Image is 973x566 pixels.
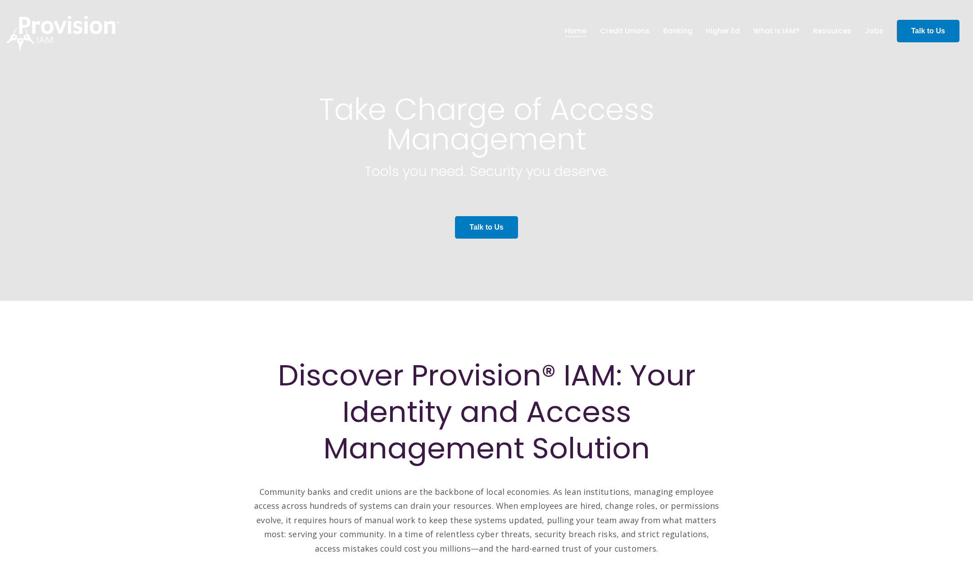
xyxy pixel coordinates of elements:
a: Credit Unions [600,23,650,39]
strong: Talk to Us [469,223,503,231]
span: Take Charge of Access Management [319,89,655,160]
nav: menu [558,17,890,45]
a: What is IAM? [753,23,800,39]
a: Home [565,23,587,39]
a: Talk to Us [455,216,518,239]
a: Talk to Us [897,20,959,42]
a: Resources [813,23,851,39]
span: Tools you need. Security you deserve. [364,162,609,181]
a: Banking [663,23,692,39]
a: Jobs [865,23,883,39]
h1: Discover Provision® IAM: Your Identity and Access Management Solution [252,357,721,467]
strong: Talk to Us [911,27,945,35]
img: ProvisionIAM-Logo-White [7,16,119,50]
p: Community banks and credit unions are the backbone of local economies. As lean institutions, mana... [252,471,721,556]
a: Higher Ed [706,23,740,39]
